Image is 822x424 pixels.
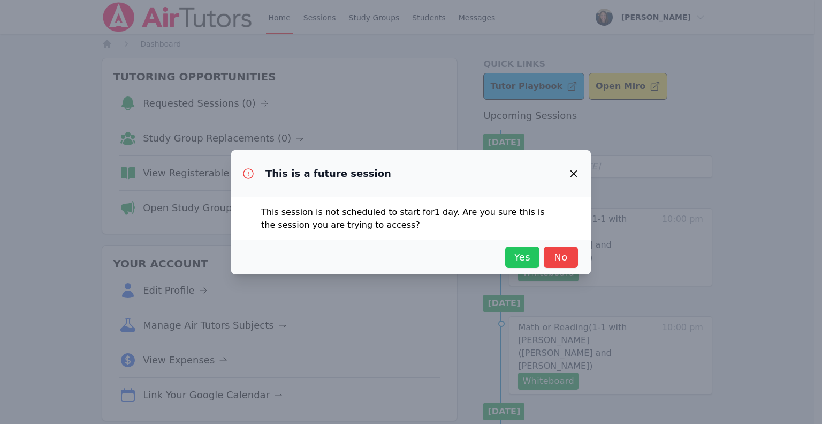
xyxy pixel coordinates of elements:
button: No [544,247,578,268]
span: Yes [511,250,534,265]
span: No [549,250,573,265]
h3: This is a future session [265,167,391,180]
p: This session is not scheduled to start for 1 day . Are you sure this is the session you are tryin... [261,206,561,232]
button: Yes [505,247,539,268]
